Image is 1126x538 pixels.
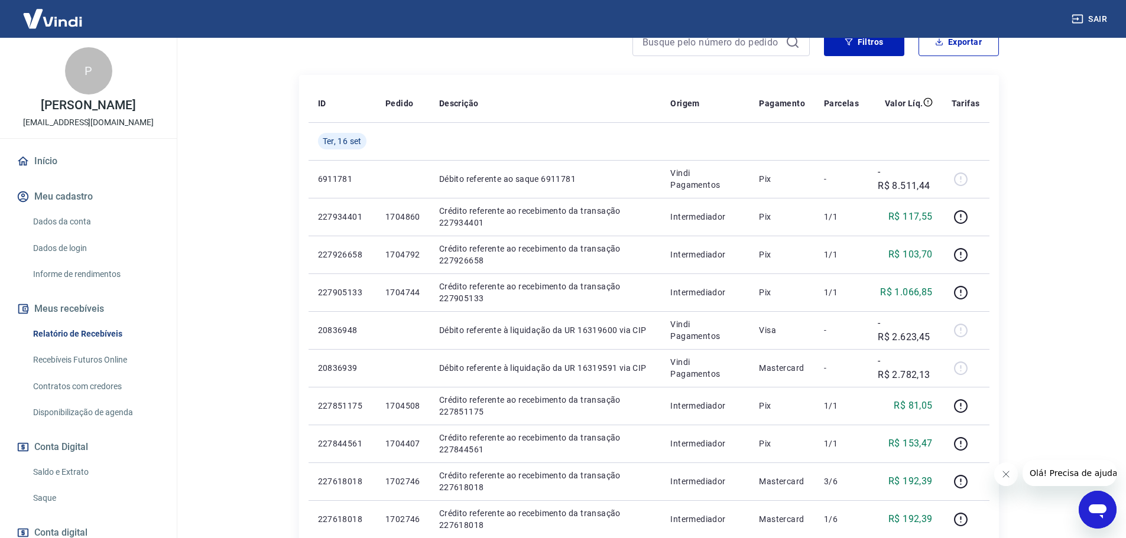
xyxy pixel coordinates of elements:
p: Mastercard [759,513,805,525]
p: Crédito referente ao recebimento da transação 227618018 [439,507,652,531]
p: R$ 192,39 [888,474,933,488]
p: Crédito referente ao recebimento da transação 227926658 [439,243,652,266]
p: Intermediador [670,513,740,525]
p: [PERSON_NAME] [41,99,135,112]
p: 1/1 [824,211,859,223]
p: Intermediador [670,249,740,260]
p: Intermediador [670,286,740,298]
p: Crédito referente ao recebimento da transação 227844561 [439,432,652,455]
p: Valor Líq. [885,97,923,109]
p: 227618018 [318,513,366,525]
a: Recebíveis Futuros Online [28,348,163,372]
p: Vindi Pagamentos [670,318,740,342]
p: Vindi Pagamentos [670,356,740,380]
iframe: Fechar mensagem [994,462,1018,486]
a: Início [14,148,163,174]
a: Relatório de Recebíveis [28,322,163,346]
a: Dados da conta [28,210,163,234]
p: Crédito referente ao recebimento da transação 227851175 [439,394,652,418]
p: Tarifas [952,97,980,109]
p: Vindi Pagamentos [670,167,740,191]
p: 6911781 [318,173,366,185]
p: 1/1 [824,400,859,412]
p: 1702746 [385,475,420,487]
p: Intermediador [670,211,740,223]
p: ID [318,97,326,109]
p: Parcelas [824,97,859,109]
p: Pagamento [759,97,805,109]
p: R$ 192,39 [888,512,933,526]
span: Olá! Precisa de ajuda? [7,8,99,18]
p: 1/1 [824,438,859,449]
p: 227905133 [318,286,366,298]
p: 1704792 [385,249,420,260]
input: Busque pelo número do pedido [642,33,781,51]
p: Pedido [385,97,413,109]
p: Débito referente à liquidação da UR 16319600 via CIP [439,324,652,336]
p: 1704407 [385,438,420,449]
p: 1/6 [824,513,859,525]
a: Disponibilização de agenda [28,400,163,425]
p: -R$ 2.782,13 [878,354,932,382]
a: Saldo e Extrato [28,460,163,484]
button: Meu cadastro [14,184,163,210]
p: R$ 81,05 [894,399,932,413]
a: Saque [28,486,163,510]
p: 227926658 [318,249,366,260]
p: 227844561 [318,438,366,449]
p: Intermediador [670,400,740,412]
p: Pix [759,173,805,185]
p: Descrição [439,97,479,109]
p: R$ 1.066,85 [880,285,932,299]
p: - [824,173,859,185]
p: Pix [759,400,805,412]
a: Informe de rendimentos [28,262,163,286]
img: Vindi [14,1,91,37]
p: R$ 117,55 [888,210,933,224]
div: P [65,47,112,94]
button: Conta Digital [14,434,163,460]
p: - [824,324,859,336]
a: Contratos com credores [28,374,163,399]
p: 1/1 [824,249,859,260]
p: Débito referente à liquidação da UR 16319591 via CIP [439,362,652,374]
p: 1702746 [385,513,420,525]
p: Mastercard [759,475,805,487]
p: -R$ 8.511,44 [878,165,932,193]
iframe: Botão para abrir a janela de mensagens [1079,491,1117,529]
p: 1/1 [824,286,859,298]
button: Filtros [824,28,904,56]
p: 20836948 [318,324,366,336]
button: Sair [1069,8,1112,30]
p: R$ 103,70 [888,247,933,262]
p: Pix [759,211,805,223]
p: 1704744 [385,286,420,298]
iframe: Mensagem da empresa [1023,460,1117,486]
button: Exportar [919,28,999,56]
p: Intermediador [670,475,740,487]
p: 1704508 [385,400,420,412]
p: Intermediador [670,438,740,449]
a: Dados de login [28,236,163,260]
p: [EMAIL_ADDRESS][DOMAIN_NAME] [23,116,154,129]
p: 1704860 [385,211,420,223]
p: Pix [759,249,805,260]
p: R$ 153,47 [888,436,933,451]
p: Visa [759,324,805,336]
p: Mastercard [759,362,805,374]
p: - [824,362,859,374]
p: Crédito referente ao recebimento da transação 227618018 [439,469,652,493]
p: -R$ 2.623,45 [878,316,932,344]
p: Crédito referente ao recebimento da transação 227905133 [439,281,652,304]
p: Origem [670,97,699,109]
p: 3/6 [824,475,859,487]
p: 227851175 [318,400,366,412]
button: Meus recebíveis [14,296,163,322]
p: Crédito referente ao recebimento da transação 227934401 [439,205,652,229]
p: Pix [759,286,805,298]
p: Débito referente ao saque 6911781 [439,173,652,185]
p: 227934401 [318,211,366,223]
p: Pix [759,438,805,449]
span: Ter, 16 set [323,135,362,147]
p: 20836939 [318,362,366,374]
